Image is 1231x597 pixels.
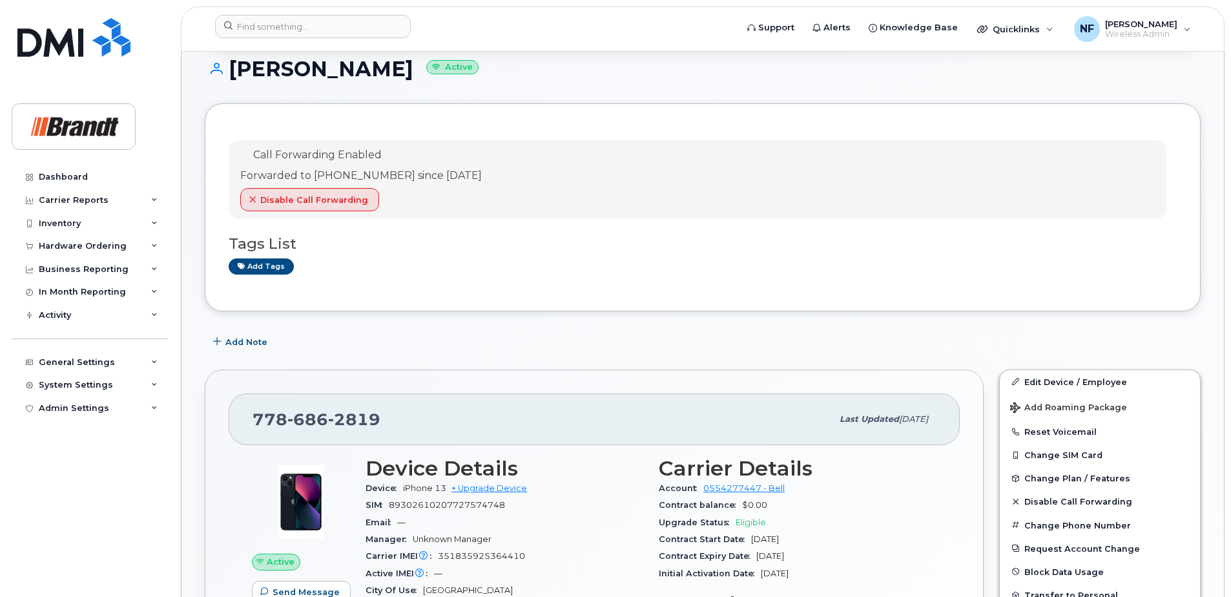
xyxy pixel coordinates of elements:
[1080,21,1094,37] span: NF
[287,410,328,429] span: 686
[451,483,527,493] a: + Upgrade Device
[736,518,766,527] span: Eligible
[659,551,756,561] span: Contract Expiry Date
[229,258,294,275] a: Add tags
[1000,420,1200,443] button: Reset Voicemail
[803,15,860,41] a: Alerts
[758,21,794,34] span: Support
[1105,19,1177,29] span: [PERSON_NAME]
[761,569,789,578] span: [DATE]
[225,336,267,348] span: Add Note
[1000,514,1200,537] button: Change Phone Number
[426,60,479,75] small: Active
[1105,29,1177,39] span: Wireless Admin
[659,534,751,544] span: Contract Start Date
[1000,393,1200,420] button: Add Roaming Package
[366,569,434,578] span: Active IMEI
[253,410,380,429] span: 778
[366,534,413,544] span: Manager
[823,21,851,34] span: Alerts
[1024,497,1132,507] span: Disable Call Forwarding
[205,331,278,354] button: Add Note
[215,15,411,38] input: Find something...
[742,500,767,510] span: $0.00
[1000,443,1200,466] button: Change SIM Card
[1000,490,1200,513] button: Disable Call Forwarding
[389,500,505,510] span: 89302610207727574748
[366,483,403,493] span: Device
[366,585,423,595] span: City Of Use
[659,500,742,510] span: Contract balance
[366,457,643,480] h3: Device Details
[366,518,397,527] span: Email
[1000,560,1200,583] button: Block Data Usage
[703,483,785,493] a: 0554277447 - Bell
[1024,474,1130,483] span: Change Plan / Features
[438,551,525,561] span: 351835925364410
[1000,466,1200,490] button: Change Plan / Features
[366,500,389,510] span: SIM
[1010,403,1127,415] span: Add Roaming Package
[993,24,1040,34] span: Quicklinks
[968,16,1062,42] div: Quicklinks
[262,463,340,541] img: image20231002-3703462-1ig824h.jpeg
[423,585,513,595] span: [GEOGRAPHIC_DATA]
[1000,537,1200,560] button: Request Account Change
[205,58,1201,80] h1: [PERSON_NAME]
[880,21,958,34] span: Knowledge Base
[366,551,438,561] span: Carrier IMEI
[899,414,928,424] span: [DATE]
[1065,16,1200,42] div: Noah Fouillard
[397,518,406,527] span: —
[1000,370,1200,393] a: Edit Device / Employee
[659,483,703,493] span: Account
[860,15,967,41] a: Knowledge Base
[659,457,936,480] h3: Carrier Details
[659,569,761,578] span: Initial Activation Date
[240,169,482,183] div: Forwarded to [PHONE_NUMBER] since [DATE]
[403,483,446,493] span: iPhone 13
[267,556,295,568] span: Active
[413,534,491,544] span: Unknown Manager
[756,551,784,561] span: [DATE]
[434,569,442,578] span: —
[328,410,380,429] span: 2819
[240,188,379,211] button: Disable Call Forwarding
[738,15,803,41] a: Support
[260,194,368,206] span: Disable Call Forwarding
[229,236,1177,252] h3: Tags List
[840,414,899,424] span: Last updated
[751,534,779,544] span: [DATE]
[253,149,382,161] span: Call Forwarding Enabled
[659,518,736,527] span: Upgrade Status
